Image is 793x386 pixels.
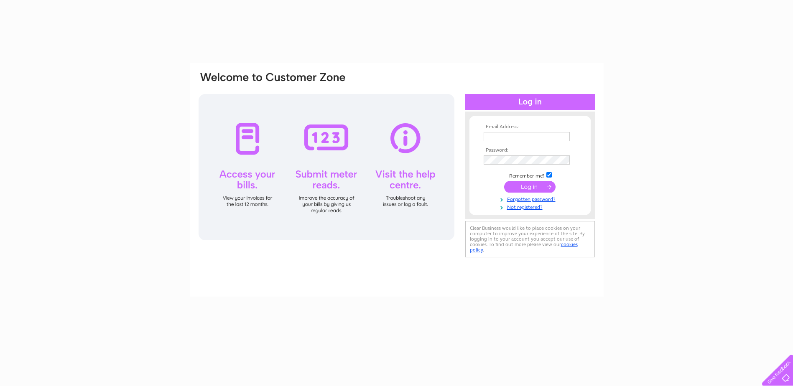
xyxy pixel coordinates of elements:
[482,171,579,179] td: Remember me?
[465,221,595,257] div: Clear Business would like to place cookies on your computer to improve your experience of the sit...
[484,195,579,203] a: Forgotten password?
[504,181,556,193] input: Submit
[482,147,579,153] th: Password:
[484,203,579,211] a: Not registered?
[470,241,578,253] a: cookies policy
[482,124,579,130] th: Email Address:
